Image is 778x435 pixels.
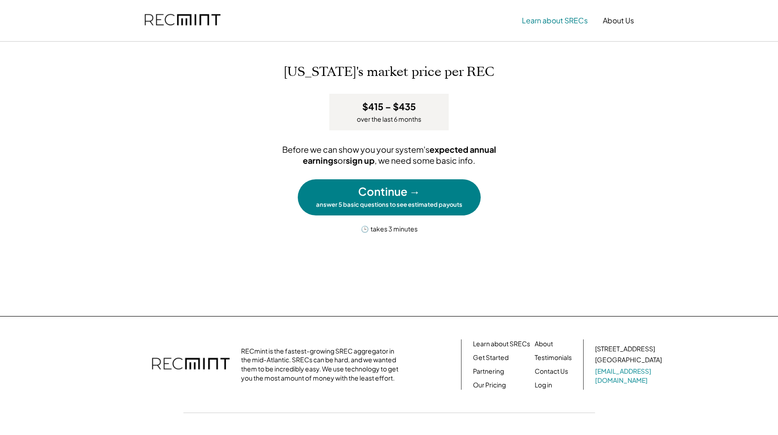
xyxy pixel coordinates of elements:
a: Get Started [473,353,509,362]
div: 🕒 takes 3 minutes [361,222,418,234]
a: Partnering [473,367,504,376]
button: About Us [603,11,634,30]
strong: sign up [346,155,375,166]
img: recmint-logotype%403x.png [145,5,220,36]
a: Our Pricing [473,381,506,390]
button: Learn about SRECs [522,11,588,30]
h2: [US_STATE]'s market price per REC [193,64,586,80]
a: Log in [535,381,552,390]
img: recmint-logotype%403x.png [152,349,230,381]
div: RECmint is the fastest-growing SREC aggregator in the mid-Atlantic. SRECs can be hard, and we wan... [241,347,403,382]
div: Before we can show you your system's or , we need some basic info. [252,144,526,166]
a: Testimonials [535,353,572,362]
div: over the last 6 months [357,115,421,124]
div: answer 5 basic questions to see estimated payouts [316,201,462,209]
a: [EMAIL_ADDRESS][DOMAIN_NAME] [595,367,664,385]
div: [GEOGRAPHIC_DATA] [595,355,662,365]
div: Continue → [358,184,420,199]
a: Contact Us [535,367,568,376]
a: Learn about SRECs [473,339,530,349]
h3: $415 – $435 [362,101,416,113]
div: [STREET_ADDRESS] [595,344,655,354]
strong: expected annual earnings [303,144,498,165]
a: About [535,339,553,349]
